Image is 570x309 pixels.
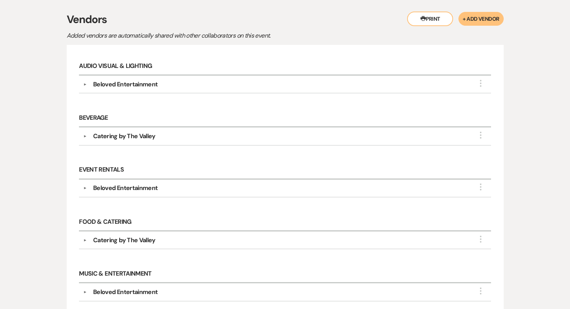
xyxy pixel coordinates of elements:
div: Catering by The Valley [93,132,156,141]
button: ▼ [80,83,90,86]
div: Beloved Entertainment [93,80,158,89]
h6: Audio Visual & Lighting [79,58,491,76]
h6: Music & Entertainment [79,265,491,283]
h6: Event Rentals [79,162,491,180]
button: ▼ [80,134,90,138]
h6: Beverage [79,109,491,127]
p: Added vendors are automatically shared with other collaborators on this event. [67,31,335,41]
div: Catering by The Valley [93,236,156,245]
h6: Food & Catering [79,213,491,231]
button: ▼ [80,186,90,190]
button: ▼ [80,238,90,242]
button: ▼ [80,290,90,294]
h3: Vendors [67,12,504,28]
div: Beloved Entertainment [93,288,158,297]
div: Beloved Entertainment [93,183,158,193]
button: Print [407,12,453,26]
button: + Add Vendor [458,12,503,26]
